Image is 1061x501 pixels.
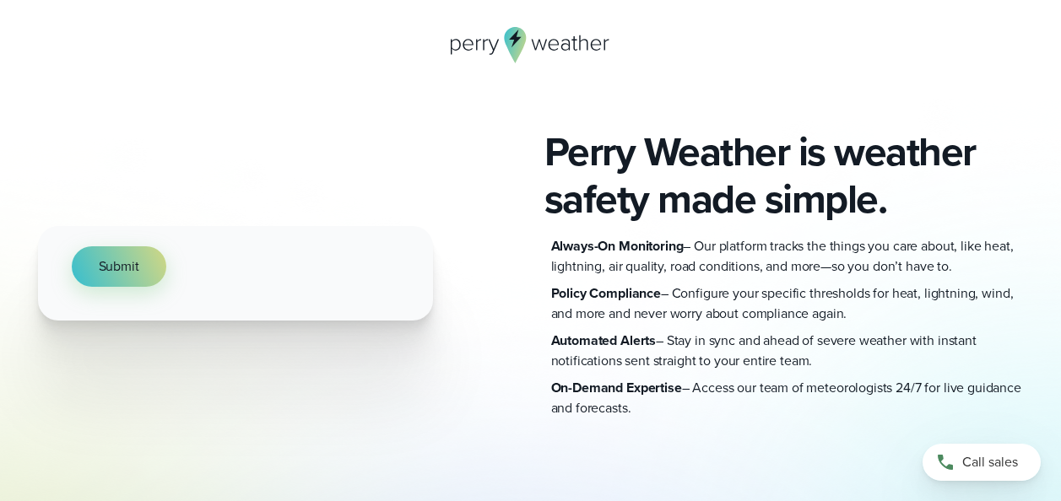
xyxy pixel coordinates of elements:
[551,378,682,397] strong: On-Demand Expertise
[551,283,1024,324] p: – Configure your specific thresholds for heat, lightning, wind, and more and never worry about co...
[551,236,684,256] strong: Always-On Monitoring
[923,444,1041,481] a: Call sales
[544,128,1024,223] h2: Perry Weather is weather safety made simple.
[551,378,1024,418] p: – Access our team of meteorologists 24/7 for live guidance and forecasts.
[551,331,1024,371] p: – Stay in sync and ahead of severe weather with instant notifications sent straight to your entir...
[99,256,139,277] span: Submit
[551,283,661,303] strong: Policy Compliance
[962,452,1018,472] span: Call sales
[551,331,657,350] strong: Automated Alerts
[72,246,166,287] button: Submit
[551,236,1024,277] p: – Our platform tracks the things you care about, like heat, lightning, air quality, road conditio...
